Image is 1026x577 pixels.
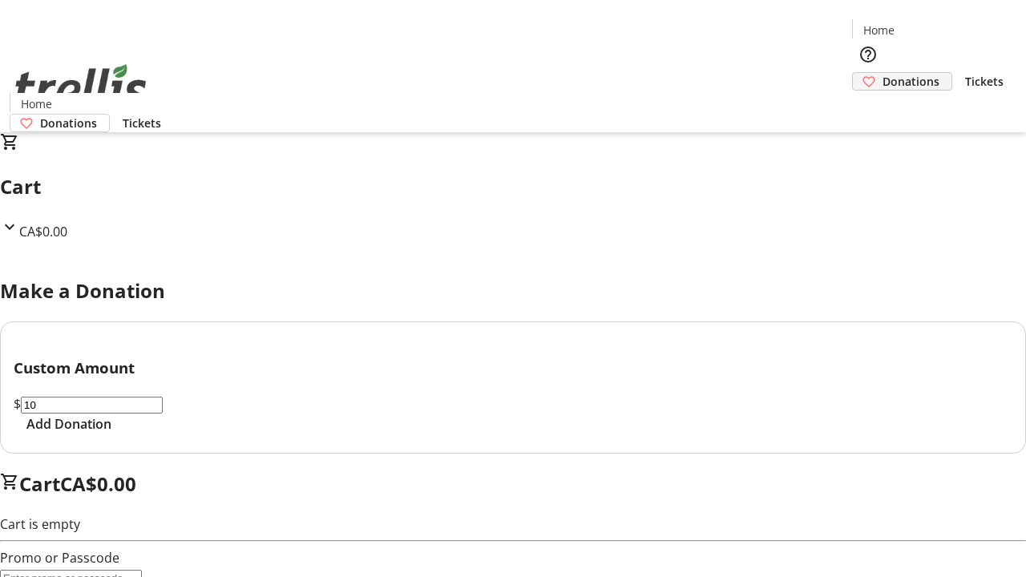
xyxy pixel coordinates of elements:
[863,22,895,38] span: Home
[852,91,884,123] button: Cart
[26,414,111,434] span: Add Donation
[853,22,904,38] a: Home
[852,38,884,71] button: Help
[60,470,136,497] span: CA$0.00
[965,73,1004,90] span: Tickets
[19,223,67,240] span: CA$0.00
[21,95,52,112] span: Home
[852,72,952,91] a: Donations
[10,95,62,112] a: Home
[40,115,97,131] span: Donations
[952,73,1016,90] a: Tickets
[14,357,1012,379] h3: Custom Amount
[883,73,939,90] span: Donations
[21,397,163,414] input: Donation Amount
[123,115,161,131] span: Tickets
[10,46,152,127] img: Orient E2E Organization 9Wih13prlD's Logo
[110,115,174,131] a: Tickets
[10,114,110,132] a: Donations
[14,414,124,434] button: Add Donation
[14,395,21,413] span: $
